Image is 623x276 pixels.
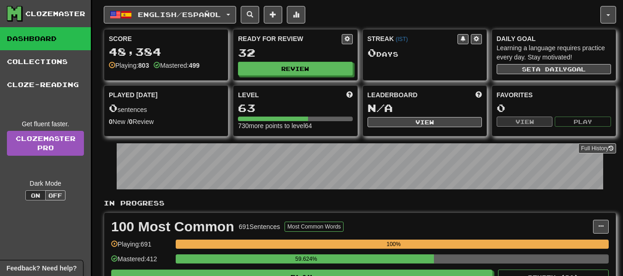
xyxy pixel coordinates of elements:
button: Most Common Words [285,222,344,232]
button: Seta dailygoal [497,64,611,74]
button: English/Español [104,6,236,23]
strong: 0 [129,118,133,125]
span: Score more points to level up [346,90,353,100]
button: View [497,117,553,127]
span: Open feedback widget [6,264,77,273]
div: 32 [238,47,352,59]
button: Review [238,62,352,76]
span: This week in points, UTC [475,90,482,100]
span: 0 [109,101,118,114]
span: 0 [368,46,376,59]
div: Ready for Review [238,34,341,43]
div: Streak [368,34,457,43]
button: Add sentence to collection [264,6,282,23]
div: Mastered: [154,61,200,70]
div: Favorites [497,90,611,100]
span: Level [238,90,259,100]
strong: 499 [189,62,199,69]
div: 691 Sentences [239,222,280,231]
div: 48,384 [109,46,223,58]
span: English / Español [138,11,221,18]
strong: 0 [109,118,113,125]
span: Played [DATE] [109,90,158,100]
div: Score [109,34,223,43]
div: Get fluent faster. [7,119,84,129]
button: Search sentences [241,6,259,23]
div: Day s [368,47,482,59]
a: (IST) [396,36,408,42]
strong: 803 [138,62,149,69]
a: ClozemasterPro [7,131,84,156]
button: More stats [287,6,305,23]
div: sentences [109,102,223,114]
div: New / Review [109,117,223,126]
div: Playing: 691 [111,240,171,255]
p: In Progress [104,199,616,208]
div: 100% [178,240,609,249]
div: 730 more points to level 64 [238,121,352,130]
div: 0 [497,102,611,114]
div: Mastered: 412 [111,254,171,270]
div: 59.624% [178,254,434,264]
div: Daily Goal [497,34,611,43]
div: 63 [238,102,352,114]
button: Full History [578,143,616,153]
button: Off [45,190,65,200]
button: Play [555,117,611,127]
span: N/A [368,101,393,114]
button: On [25,190,46,200]
div: Dark Mode [7,179,84,188]
div: Clozemaster [25,9,85,18]
span: Leaderboard [368,90,418,100]
div: Playing: [109,61,149,70]
div: Learning a language requires practice every day. Stay motivated! [497,43,611,62]
div: 100 Most Common [111,220,234,234]
span: a daily [536,66,567,72]
button: View [368,117,482,127]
